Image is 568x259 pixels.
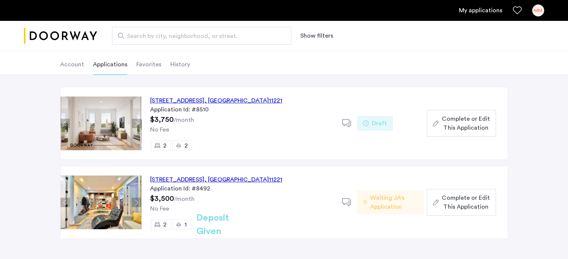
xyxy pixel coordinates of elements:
span: Waiting JA's Application [370,193,418,211]
a: My application [459,6,502,15]
img: Apartment photo [60,97,141,150]
button: Previous apartment [60,198,70,207]
span: 2 [163,222,167,228]
sub: /month [174,117,194,123]
span: $3,500 [150,195,174,202]
li: Applications [93,54,127,75]
li: Favorites [136,54,161,75]
sub: /month [174,196,195,202]
span: Search by city, neighborhood, or street. [127,32,270,41]
span: , [GEOGRAPHIC_DATA] [204,177,269,183]
button: button [427,110,496,137]
span: 2 [184,143,188,149]
div: Application Id: #8492 [150,184,333,193]
img: Apartment photo [60,176,141,229]
button: Show or hide filters [300,31,333,40]
span: , [GEOGRAPHIC_DATA] [204,98,269,104]
a: Favorites [513,6,522,15]
a: Cazamio logo [24,22,97,50]
div: [STREET_ADDRESS] 11221 [150,175,282,184]
button: button [427,189,496,216]
img: logo [24,22,97,50]
span: Draft [372,119,387,128]
button: Next apartment [132,198,141,207]
li: Account [60,54,84,75]
input: Apartment Search [112,27,291,45]
div: MM [532,4,544,16]
span: $3,750 [150,116,174,123]
h2: Deposit Given [196,211,256,238]
span: Complete or Edit This Application [442,114,490,132]
button: Next apartment [132,119,141,128]
div: Application Id: #8510 [150,105,333,114]
span: No Fee [150,127,169,133]
span: 1 [184,222,187,228]
button: Previous apartment [60,119,70,128]
span: Complete or Edit This Application [442,193,490,211]
div: [STREET_ADDRESS] 11221 [150,96,282,105]
span: No Fee [150,206,169,212]
li: History [170,54,190,75]
span: 2 [163,143,167,149]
